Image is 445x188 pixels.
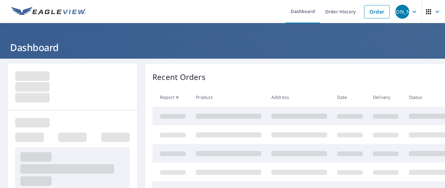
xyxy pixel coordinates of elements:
th: Delivery [368,88,404,107]
div: [PERSON_NAME] [395,5,409,19]
p: Recent Orders [152,71,206,83]
a: Order [364,5,390,18]
th: Address [266,88,332,107]
h1: Dashboard [8,41,437,54]
th: Product [191,88,266,107]
th: Report # [152,88,191,107]
th: Date [332,88,368,107]
img: EV Logo [11,7,86,16]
